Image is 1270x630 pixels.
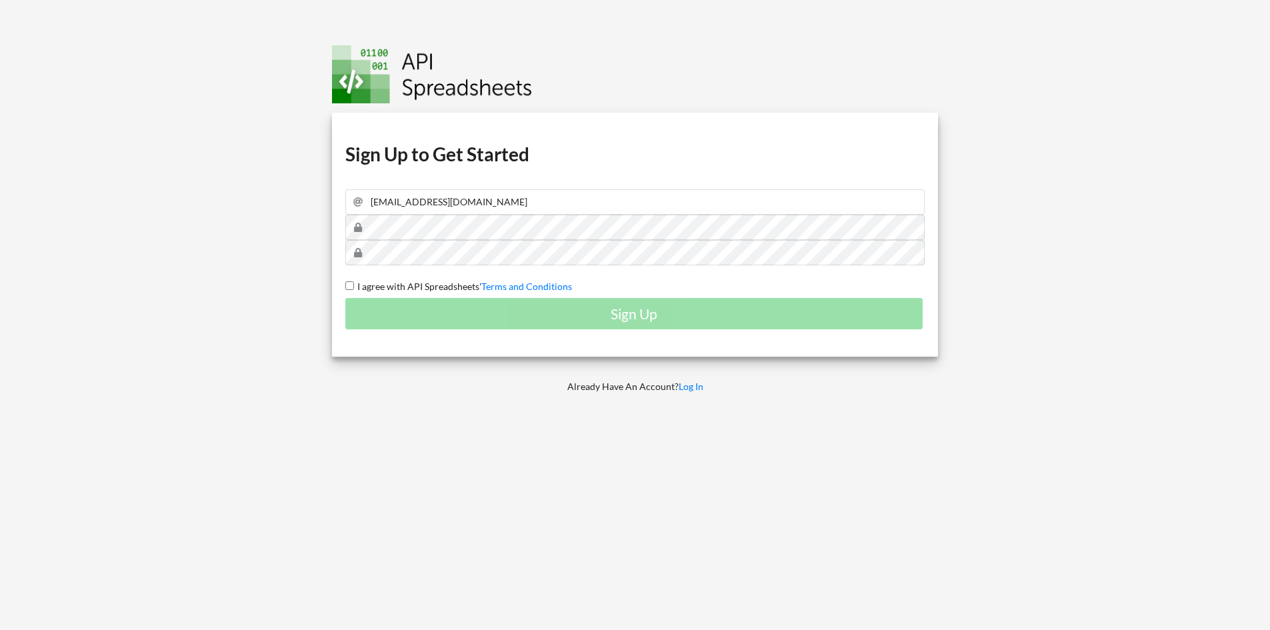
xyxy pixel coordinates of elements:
a: Log In [679,381,703,392]
h1: Sign Up to Get Started [345,142,925,166]
a: Terms and Conditions [481,281,572,292]
img: Logo.png [332,45,532,103]
p: Already Have An Account? [323,380,948,393]
span: I agree with API Spreadsheets' [354,281,481,292]
input: Email [345,189,925,215]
